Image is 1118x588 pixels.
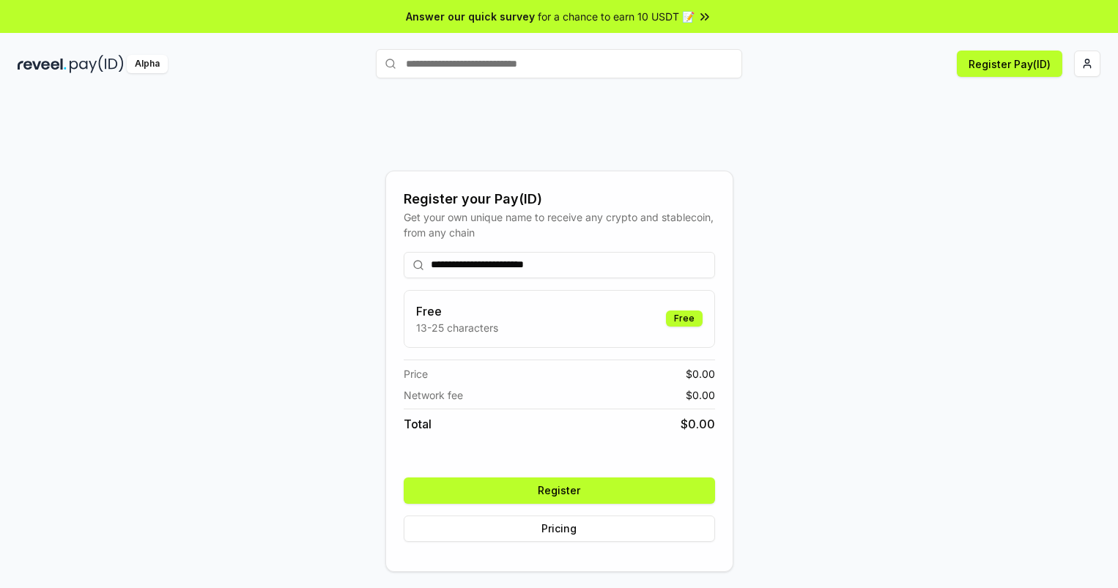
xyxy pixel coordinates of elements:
[70,55,124,73] img: pay_id
[404,189,715,209] div: Register your Pay(ID)
[404,209,715,240] div: Get your own unique name to receive any crypto and stablecoin, from any chain
[538,9,695,24] span: for a chance to earn 10 USDT 📝
[406,9,535,24] span: Answer our quick survey
[404,477,715,504] button: Register
[681,415,715,433] span: $ 0.00
[416,302,498,320] h3: Free
[404,516,715,542] button: Pricing
[404,387,463,403] span: Network fee
[18,55,67,73] img: reveel_dark
[404,366,428,382] span: Price
[686,387,715,403] span: $ 0.00
[957,51,1062,77] button: Register Pay(ID)
[416,320,498,335] p: 13-25 characters
[686,366,715,382] span: $ 0.00
[666,310,703,327] div: Free
[404,415,432,433] span: Total
[127,55,168,73] div: Alpha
